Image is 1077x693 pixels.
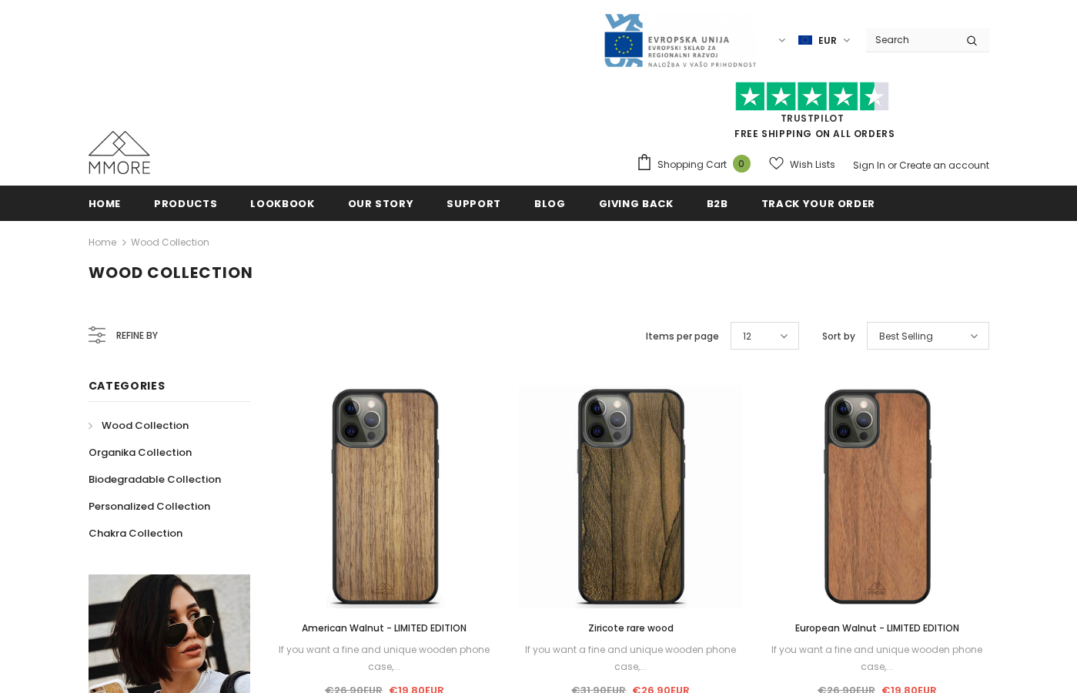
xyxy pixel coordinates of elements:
span: American Walnut - LIMITED EDITION [302,621,467,634]
span: or [888,159,897,172]
span: Our Story [348,196,414,211]
span: Refine by [116,327,158,344]
span: Organika Collection [89,445,192,460]
a: B2B [707,186,728,220]
label: Items per page [646,329,719,344]
span: Products [154,196,217,211]
a: Create an account [899,159,989,172]
a: Home [89,233,116,252]
a: Track your order [761,186,875,220]
label: Sort by [822,329,855,344]
a: American Walnut - LIMITED EDITION [273,620,497,637]
span: Track your order [761,196,875,211]
a: Wood Collection [89,412,189,439]
span: FREE SHIPPING ON ALL ORDERS [636,89,989,140]
span: Lookbook [250,196,314,211]
span: Biodegradable Collection [89,472,221,487]
span: Wood Collection [89,262,253,283]
a: Javni Razpis [603,33,757,46]
img: MMORE Cases [89,131,150,174]
span: European Walnut - LIMITED EDITION [795,621,959,634]
span: Ziricote rare wood [588,621,674,634]
a: Our Story [348,186,414,220]
a: Wish Lists [769,151,835,178]
a: support [447,186,501,220]
input: Search Site [866,28,955,51]
a: Biodegradable Collection [89,466,221,493]
span: Giving back [599,196,674,211]
a: European Walnut - LIMITED EDITION [765,620,988,637]
span: Chakra Collection [89,526,182,541]
a: Personalized Collection [89,493,210,520]
a: Shopping Cart 0 [636,153,758,176]
span: Home [89,196,122,211]
span: EUR [818,33,837,49]
span: Best Selling [879,329,933,344]
a: Trustpilot [781,112,845,125]
span: Personalized Collection [89,499,210,514]
a: Ziricote rare wood [519,620,742,637]
a: Wood Collection [131,236,209,249]
a: Blog [534,186,566,220]
a: Chakra Collection [89,520,182,547]
img: Javni Razpis [603,12,757,69]
span: Categories [89,378,166,393]
div: If you want a fine and unique wooden phone case,... [273,641,497,675]
span: Shopping Cart [657,157,727,172]
a: Giving back [599,186,674,220]
a: Lookbook [250,186,314,220]
span: B2B [707,196,728,211]
span: Blog [534,196,566,211]
span: 12 [743,329,751,344]
div: If you want a fine and unique wooden phone case,... [519,641,742,675]
span: 0 [733,155,751,172]
span: support [447,196,501,211]
a: Sign In [853,159,885,172]
a: Products [154,186,217,220]
a: Organika Collection [89,439,192,466]
div: If you want a fine and unique wooden phone case,... [765,641,988,675]
a: Home [89,186,122,220]
span: Wood Collection [102,418,189,433]
span: Wish Lists [790,157,835,172]
img: Trust Pilot Stars [735,82,889,112]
